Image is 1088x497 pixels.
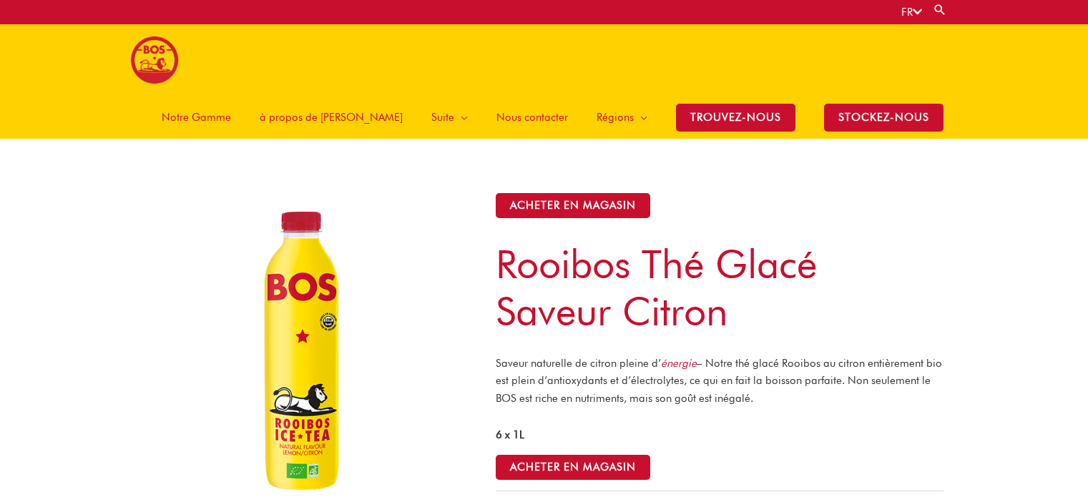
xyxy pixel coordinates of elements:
[147,96,245,139] a: Notre Gamme
[482,96,582,139] a: Nous contacter
[676,104,795,132] span: TROUVEZ-NOUS
[245,96,417,139] a: à propos de [PERSON_NAME]
[162,96,231,139] span: Notre Gamme
[901,6,922,19] a: FR
[260,96,403,139] span: à propos de [PERSON_NAME]
[662,96,810,139] a: TROUVEZ-NOUS
[496,96,568,139] span: Nous contacter
[496,455,650,480] button: ACHETER EN MAGASIN
[130,36,179,84] img: BOS logo finals-200px
[810,96,958,139] a: stockez-nous
[137,96,958,139] nav: Site Navigation
[496,355,944,408] p: Saveur naturelle de citron pleine d’ – Notre thé glacé Rooibos au citron entièrement bio est plei...
[496,426,944,444] p: 6 x 1L
[582,96,662,139] a: Régions
[597,96,634,139] span: Régions
[496,240,944,335] h1: Rooibos Thé Glacé Saveur Citron
[496,193,650,218] button: ACHETER EN MAGASIN
[661,357,697,370] a: énergie
[933,3,947,16] a: Search button
[824,104,944,132] span: stockez-nous
[417,96,482,139] a: Suite
[431,96,454,139] span: Suite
